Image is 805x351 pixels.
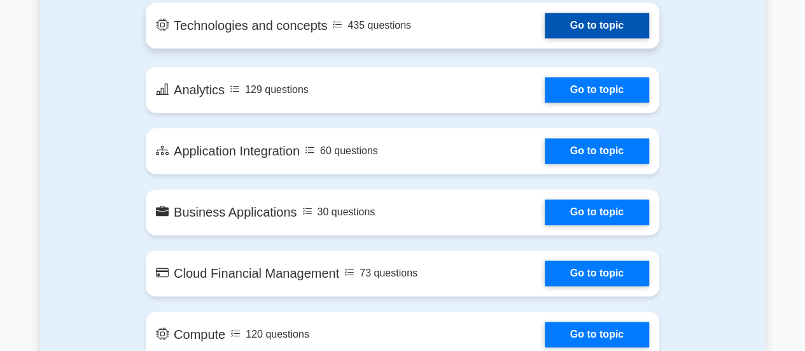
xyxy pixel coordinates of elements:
[545,138,649,164] a: Go to topic
[545,322,649,347] a: Go to topic
[545,261,649,286] a: Go to topic
[545,199,649,225] a: Go to topic
[545,13,649,38] a: Go to topic
[545,77,649,103] a: Go to topic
